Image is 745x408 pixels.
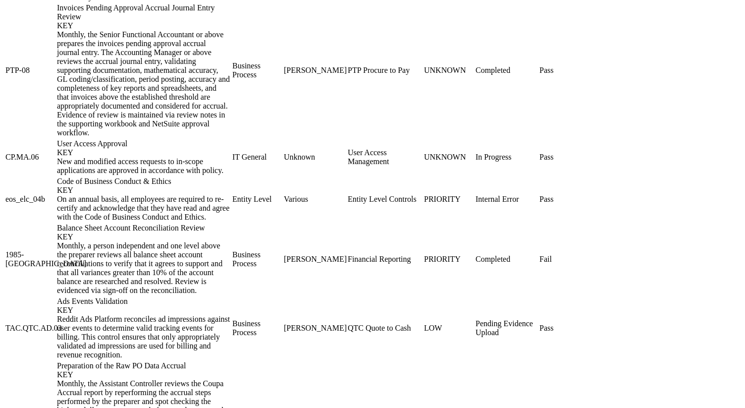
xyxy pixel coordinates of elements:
div: Monthly, a person independent and one level above the preparer reviews all balance sheet account ... [57,241,230,295]
div: Pending Evidence Upload [476,319,537,337]
div: eos_elc_04b [5,195,55,204]
div: Invoices Pending Approval Accrual Journal Entry Review [57,3,230,30]
div: Reddit Ads Platform reconciles ad impressions against user events to determine valid tracking eve... [57,315,230,359]
div: LOW [424,324,474,333]
div: Code of Business Conduct & Ethics [57,177,230,195]
div: PTP-08 [5,66,55,75]
div: 1985-[GEOGRAPHIC_DATA] [5,250,55,268]
div: Unknown [284,153,346,162]
div: KEY [57,306,230,315]
div: Pass [539,153,589,162]
div: Pass [539,195,589,204]
td: Entity Level [232,176,282,222]
div: Ads Events Validation [57,297,230,315]
div: Balance Sheet Account Reconciliation Review [57,224,230,241]
div: User Access Management [348,148,422,166]
div: Preparation of the Raw PO Data Accrual [57,361,230,379]
div: TAC.QTC.AD.03 [5,324,55,333]
div: On an annual basis, all employees are required to re-certify and acknowledge that they have read ... [57,195,230,222]
div: PRIORITY [424,195,474,204]
div: PTP Procure to Pay [348,66,422,75]
div: UNKNOWN [424,153,474,162]
div: CP.MA.06 [5,153,55,162]
div: KEY [57,148,230,157]
div: Internal Error [476,195,537,204]
td: Business Process [232,296,282,360]
div: KEY [57,370,230,379]
td: IT General [232,139,282,175]
div: UNKNOWN [424,66,474,75]
td: Business Process [232,223,282,295]
div: Fail [539,255,589,264]
div: PRIORITY [424,255,474,264]
td: Business Process [232,3,282,138]
div: KEY [57,186,230,195]
div: Monthly, the Senior Functional Accountant or above prepares the invoices pending approval accrual... [57,30,230,137]
div: [PERSON_NAME] [284,324,346,333]
div: New and modified access requests to in-scope applications are approved in accordance with policy. [57,157,230,175]
div: Pass [539,324,589,333]
div: [PERSON_NAME] [284,66,346,75]
div: Financial Reporting [348,255,422,264]
div: KEY [57,233,230,241]
div: Completed [476,255,537,264]
div: Pass [539,66,589,75]
div: Various [284,195,346,204]
div: KEY [57,21,230,30]
div: User Access Approval [57,139,230,157]
div: Completed [476,66,537,75]
div: Entity Level Controls [348,195,422,204]
div: QTC Quote to Cash [348,324,422,333]
div: [PERSON_NAME] [284,255,346,264]
div: In Progress [476,153,537,162]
